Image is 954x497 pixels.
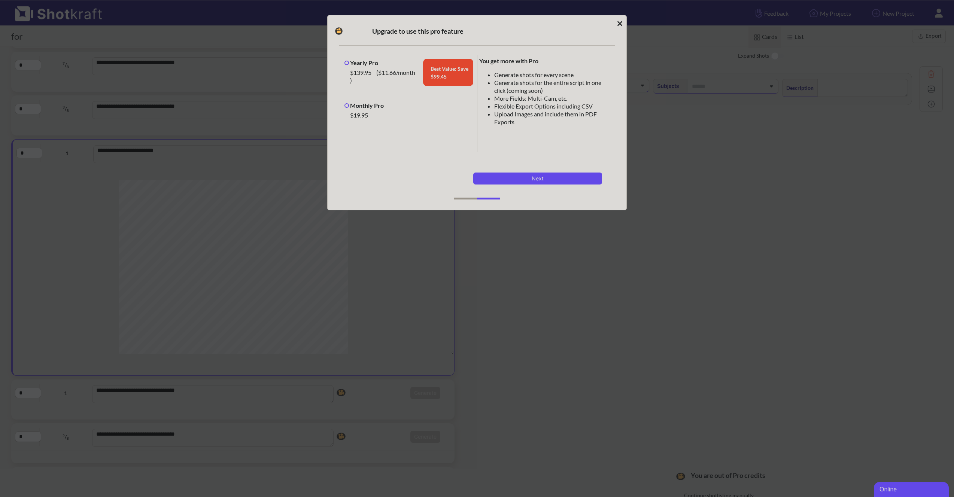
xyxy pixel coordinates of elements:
label: Monthly Pro [344,102,384,109]
li: Generate shots for every scene [494,71,612,79]
div: $19.95 [348,109,473,121]
li: More Fields: Multi-Cam, etc. [494,94,612,102]
img: Camera Icon [333,25,344,37]
span: Best Value: Save $ 99.45 [423,59,473,86]
li: Upload Images and include them in PDF Exports [494,110,612,126]
button: Next [473,173,602,185]
li: Generate shots for the entire script in one click (coming soon) [494,79,612,94]
div: You get more with Pro [479,57,612,65]
span: ( $11.66 /month ) [350,69,415,84]
div: Idle Modal [327,15,627,210]
iframe: chat widget [874,481,950,497]
li: Flexible Export Options including CSV [494,102,612,110]
label: Yearly Pro [344,59,378,66]
div: $139.95 [348,67,419,86]
div: Upgrade to use this pro feature [372,27,607,36]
